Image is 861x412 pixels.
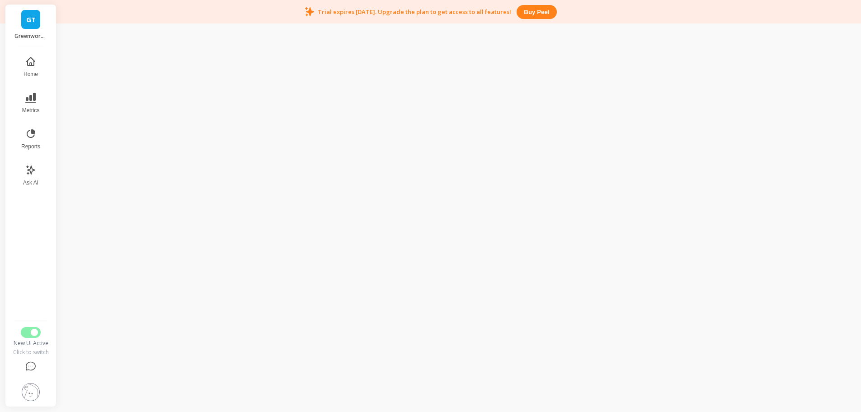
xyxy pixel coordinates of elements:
[26,14,36,25] span: GT
[517,5,556,19] button: Buy peel
[12,356,49,378] button: Help
[24,71,38,78] span: Home
[16,51,46,83] button: Home
[21,327,41,338] button: Switch to Legacy UI
[318,8,511,16] p: Trial expires [DATE]. Upgrade the plan to get access to all features!
[12,378,49,407] button: Settings
[22,107,40,114] span: Metrics
[14,33,47,40] p: Greenworks Tools
[23,179,38,186] span: Ask AI
[21,143,40,150] span: Reports
[16,87,46,119] button: Metrics
[22,383,40,401] img: profile picture
[12,349,49,356] div: Click to switch
[12,340,49,347] div: New UI Active
[16,159,46,192] button: Ask AI
[16,123,46,156] button: Reports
